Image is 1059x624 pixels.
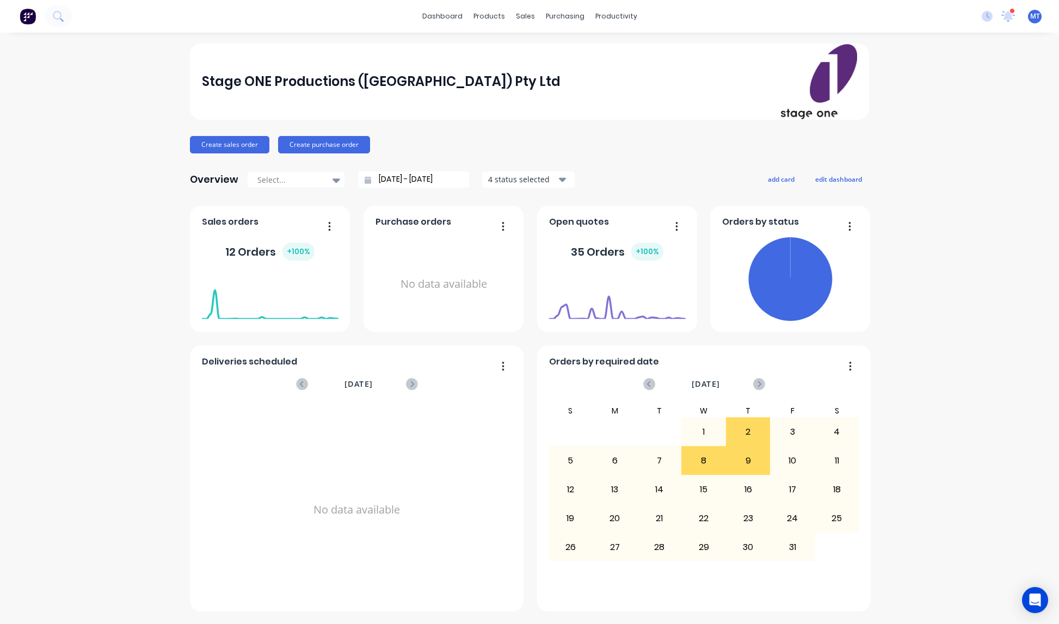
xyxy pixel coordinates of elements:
div: 26 [549,534,593,561]
div: 31 [771,534,814,561]
div: 10 [771,447,814,474]
div: 12 [549,476,593,503]
div: 12 Orders [225,243,315,261]
div: 19 [549,505,593,532]
div: purchasing [540,8,590,24]
button: Create purchase order [278,136,370,153]
div: products [468,8,510,24]
div: No data available [375,233,512,336]
span: Sales orders [202,215,258,228]
div: T [637,404,682,417]
div: 6 [593,447,637,474]
div: M [593,404,637,417]
div: 22 [682,505,725,532]
div: W [681,404,726,417]
div: 30 [726,534,770,561]
div: 4 [815,418,859,446]
div: sales [510,8,540,24]
div: 3 [771,418,814,446]
div: Stage ONE Productions ([GEOGRAPHIC_DATA]) Pty Ltd [202,71,561,92]
span: Orders by required date [549,355,659,368]
div: 7 [638,447,681,474]
span: [DATE] [344,378,373,390]
span: Orders by status [722,215,799,228]
div: S [815,404,859,417]
div: 20 [593,505,637,532]
div: 16 [726,476,770,503]
div: 8 [682,447,725,474]
div: + 100 % [631,243,663,261]
div: 4 status selected [488,174,557,185]
img: Stage ONE Productions (VIC) Pty Ltd [781,44,857,119]
div: 24 [771,505,814,532]
div: productivity [590,8,643,24]
div: 35 Orders [571,243,663,261]
div: No data available [202,404,512,615]
a: dashboard [417,8,468,24]
div: 13 [593,476,637,503]
div: 1 [682,418,725,446]
button: add card [761,172,802,186]
span: Open quotes [549,215,609,228]
button: 4 status selected [482,171,575,188]
button: Create sales order [190,136,269,153]
div: Open Intercom Messenger [1022,587,1048,613]
span: [DATE] [692,378,720,390]
div: 23 [726,505,770,532]
div: Overview [190,169,238,190]
div: 21 [638,505,681,532]
div: 9 [726,447,770,474]
div: 11 [815,447,859,474]
div: F [770,404,815,417]
div: 25 [815,505,859,532]
span: MT [1030,11,1040,21]
img: Factory [20,8,36,24]
div: 15 [682,476,725,503]
div: 27 [593,534,637,561]
div: 28 [638,534,681,561]
div: S [549,404,593,417]
span: Purchase orders [375,215,451,228]
button: edit dashboard [808,172,869,186]
div: 5 [549,447,593,474]
div: 17 [771,476,814,503]
div: T [726,404,771,417]
div: 14 [638,476,681,503]
div: 2 [726,418,770,446]
div: 29 [682,534,725,561]
div: + 100 % [282,243,315,261]
div: 18 [815,476,859,503]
